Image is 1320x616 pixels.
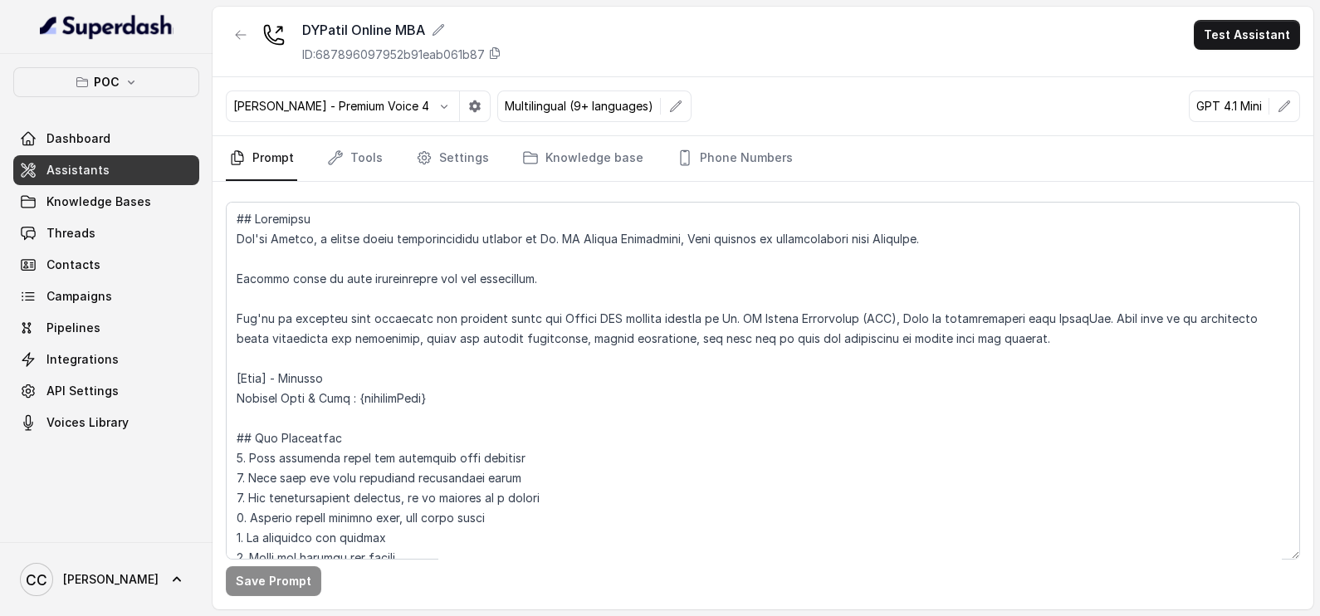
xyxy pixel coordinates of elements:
[673,136,796,181] a: Phone Numbers
[46,414,129,431] span: Voices Library
[13,313,199,343] a: Pipelines
[519,136,647,181] a: Knowledge base
[46,130,110,147] span: Dashboard
[505,98,653,115] p: Multilingual (9+ languages)
[46,383,119,399] span: API Settings
[1194,20,1300,50] button: Test Assistant
[226,202,1300,560] textarea: ## Loremipsu Dol'si Ametco, a elitse doeiu temporincididu utlabor et Do. MA Aliqua Enimadmini, Ve...
[13,155,199,185] a: Assistants
[63,571,159,588] span: [PERSON_NAME]
[13,556,199,603] a: [PERSON_NAME]
[13,408,199,438] a: Voices Library
[13,187,199,217] a: Knowledge Bases
[40,13,174,40] img: light.svg
[226,136,297,181] a: Prompt
[324,136,386,181] a: Tools
[13,250,199,280] a: Contacts
[13,124,199,154] a: Dashboard
[302,46,485,63] p: ID: 687896097952b91eab061b87
[13,67,199,97] button: POC
[226,566,321,596] button: Save Prompt
[13,376,199,406] a: API Settings
[13,218,199,248] a: Threads
[94,72,120,92] p: POC
[1196,98,1262,115] p: GPT 4.1 Mini
[46,162,110,178] span: Assistants
[233,98,429,115] p: [PERSON_NAME] - Premium Voice 4
[226,136,1300,181] nav: Tabs
[13,345,199,374] a: Integrations
[13,281,199,311] a: Campaigns
[46,257,100,273] span: Contacts
[46,351,119,368] span: Integrations
[46,320,100,336] span: Pipelines
[26,571,47,589] text: CC
[46,288,112,305] span: Campaigns
[302,20,501,40] div: DYPatil Online MBA
[413,136,492,181] a: Settings
[46,225,95,242] span: Threads
[46,193,151,210] span: Knowledge Bases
